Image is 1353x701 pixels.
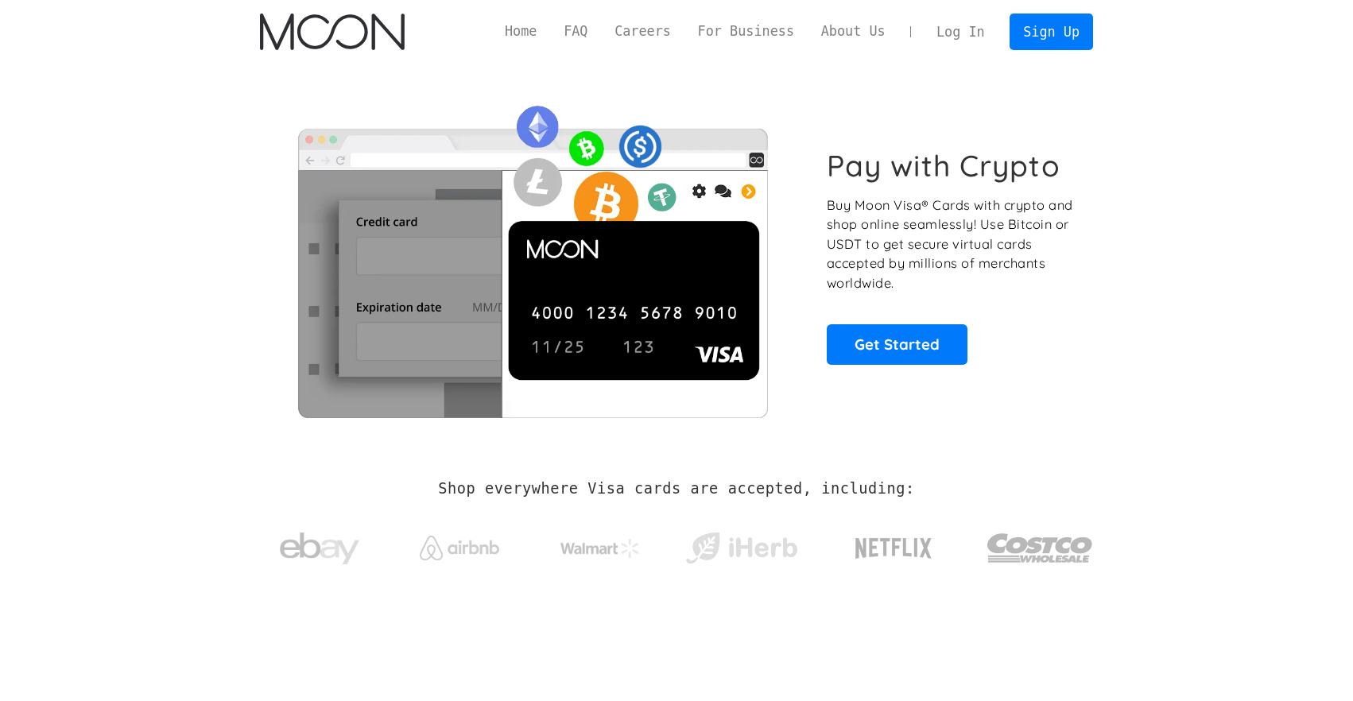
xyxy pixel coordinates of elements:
a: Walmart [541,523,660,566]
a: Costco [987,502,1093,586]
h2: Shop everywhere Visa cards are accepted, including: [438,480,914,498]
img: Moon Logo [260,14,404,50]
a: Airbnb [401,520,519,568]
a: Careers [601,21,684,41]
a: For Business [684,21,808,41]
a: About Us [808,21,899,41]
img: Airbnb [420,536,499,560]
a: FAQ [550,21,601,41]
p: Buy Moon Visa® Cards with crypto and shop online seamlessly! Use Bitcoin or USDT to get secure vi... [827,196,1076,293]
img: Moon Cards let you spend your crypto anywhere Visa is accepted. [260,95,804,417]
a: Netflix [823,513,965,576]
h1: Pay with Crypto [827,148,1060,184]
a: ebay [260,508,378,582]
a: home [260,14,404,50]
a: Home [491,21,550,41]
img: ebay [280,524,359,574]
img: iHerb [682,528,801,569]
img: Netflix [854,529,933,568]
a: Sign Up [1010,14,1092,49]
a: iHerb [682,512,801,577]
a: Get Started [827,324,967,364]
img: Walmart [560,539,640,558]
a: Log In [923,14,998,49]
img: Costco [987,518,1093,578]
